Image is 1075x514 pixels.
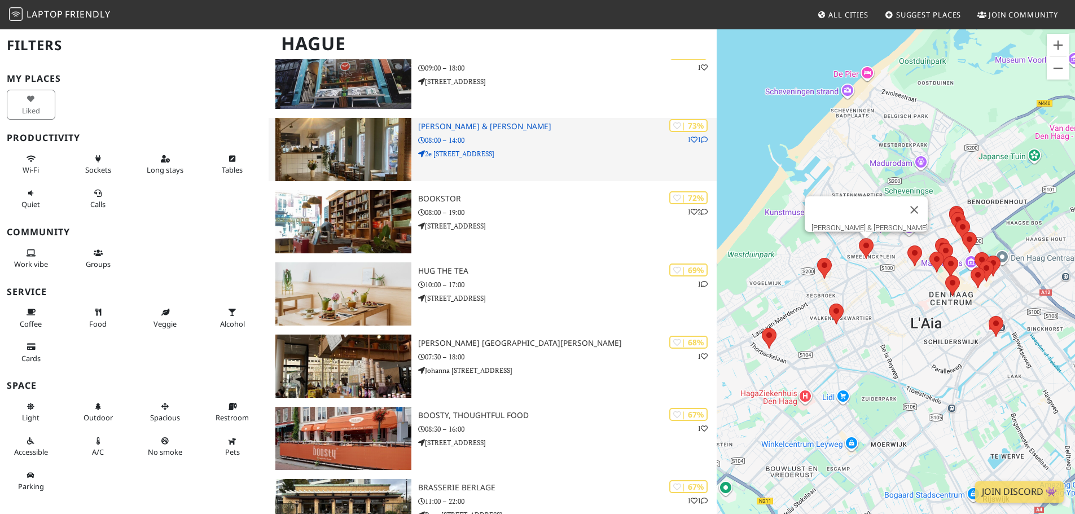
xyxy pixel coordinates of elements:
[418,352,717,362] p: 07:30 – 18:00
[23,165,39,175] span: Stable Wi-Fi
[7,244,55,274] button: Work vibe
[7,184,55,214] button: Quiet
[669,191,708,204] div: | 72%
[7,28,262,63] h2: Filters
[275,190,411,253] img: Bookstor
[418,221,717,231] p: [STREET_ADDRESS]
[275,46,411,109] img: Filtro // Speciality Coffee & Lunch Bar
[418,279,717,290] p: 10:00 – 17:00
[147,165,183,175] span: Long stays
[208,432,257,462] button: Pets
[418,424,717,434] p: 08:30 – 16:00
[22,412,40,423] span: Natural light
[697,279,708,289] p: 1
[687,134,708,145] p: 1 1
[74,432,122,462] button: A/C
[275,118,411,181] img: Michel Boulangerie & Patisserie
[669,480,708,493] div: | 67%
[7,73,262,84] h3: My Places
[687,495,708,506] p: 1 1
[9,7,23,21] img: LaptopFriendly
[208,397,257,427] button: Restroom
[21,353,41,363] span: Credit cards
[7,432,55,462] button: Accessible
[141,432,190,462] button: No smoke
[896,10,962,20] span: Suggest Places
[153,319,177,329] span: Veggie
[220,319,245,329] span: Alcohol
[418,339,717,348] h3: [PERSON_NAME] [GEOGRAPHIC_DATA][PERSON_NAME]
[208,303,257,333] button: Alcohol
[418,194,717,204] h3: Bookstor
[90,199,106,209] span: Video/audio calls
[811,223,928,232] a: [PERSON_NAME] & [PERSON_NAME]
[85,165,111,175] span: Power sockets
[18,481,44,491] span: Parking
[275,335,411,398] img: STACH Den Haag
[269,262,717,326] a: HUG THE TEA | 69% 1 HUG THE TEA 10:00 – 17:00 [STREET_ADDRESS]
[669,336,708,349] div: | 68%
[828,10,868,20] span: All Cities
[222,165,243,175] span: Work-friendly tables
[14,259,48,269] span: People working
[272,28,714,59] h1: Hague
[275,262,411,326] img: HUG THE TEA
[27,8,63,20] span: Laptop
[7,337,55,367] button: Cards
[269,190,717,253] a: Bookstor | 72% 12 Bookstor 08:00 – 19:00 [STREET_ADDRESS]
[418,437,717,448] p: [STREET_ADDRESS]
[989,10,1058,20] span: Join Community
[418,76,717,87] p: [STREET_ADDRESS]
[148,447,182,457] span: Smoke free
[150,412,180,423] span: Spacious
[86,259,111,269] span: Group tables
[7,397,55,427] button: Light
[141,150,190,179] button: Long stays
[7,466,55,496] button: Parking
[74,150,122,179] button: Sockets
[269,46,717,109] a: Filtro // Speciality Coffee & Lunch Bar | 76% 1 Filtro // Speciality Coffee & Lunch Bar 09:00 – 1...
[74,303,122,333] button: Food
[669,408,708,421] div: | 67%
[275,407,411,470] img: Boosty, thoughtful food
[418,122,717,131] h3: [PERSON_NAME] & [PERSON_NAME]
[418,411,717,420] h3: Boosty, thoughtful food
[269,118,717,181] a: Michel Boulangerie & Patisserie | 73% 11 [PERSON_NAME] & [PERSON_NAME] 08:00 – 14:00 2e [STREET_A...
[7,133,262,143] h3: Productivity
[74,244,122,274] button: Groups
[92,447,104,457] span: Air conditioned
[418,135,717,146] p: 08:00 – 14:00
[418,266,717,276] h3: HUG THE TEA
[687,207,708,217] p: 1 2
[14,447,48,457] span: Accessible
[225,447,240,457] span: Pet friendly
[697,423,708,434] p: 1
[89,319,107,329] span: Food
[1047,34,1069,56] button: Zoom avanti
[418,496,717,507] p: 11:00 – 22:00
[669,119,708,132] div: | 73%
[7,227,262,238] h3: Community
[21,199,40,209] span: Quiet
[418,207,717,218] p: 08:00 – 19:00
[418,148,717,159] p: 2e [STREET_ADDRESS]
[418,365,717,376] p: Johanna [STREET_ADDRESS]
[7,380,262,391] h3: Space
[269,335,717,398] a: STACH Den Haag | 68% 1 [PERSON_NAME] [GEOGRAPHIC_DATA][PERSON_NAME] 07:30 – 18:00 Johanna [STREET...
[697,351,708,362] p: 1
[269,407,717,470] a: Boosty, thoughtful food | 67% 1 Boosty, thoughtful food 08:30 – 16:00 [STREET_ADDRESS]
[901,196,928,223] button: Chiudi
[9,5,111,25] a: LaptopFriendly LaptopFriendly
[74,184,122,214] button: Calls
[669,263,708,276] div: | 69%
[7,287,262,297] h3: Service
[418,293,717,304] p: [STREET_ADDRESS]
[84,412,113,423] span: Outdoor area
[7,303,55,333] button: Coffee
[1047,57,1069,80] button: Zoom indietro
[141,397,190,427] button: Spacious
[141,303,190,333] button: Veggie
[208,150,257,179] button: Tables
[74,397,122,427] button: Outdoor
[7,150,55,179] button: Wi-Fi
